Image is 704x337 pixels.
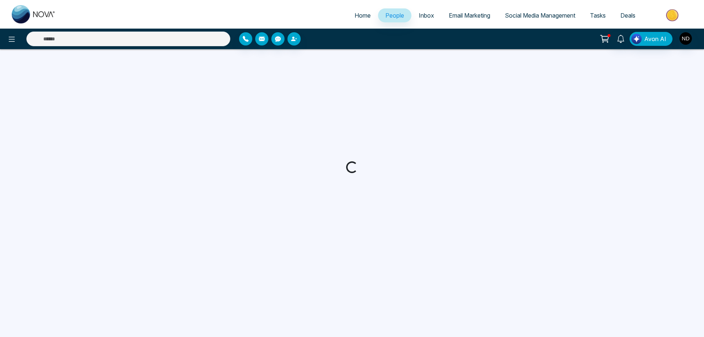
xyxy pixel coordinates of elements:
a: Home [347,8,378,22]
a: Email Marketing [441,8,498,22]
span: Deals [620,12,635,19]
img: User Avatar [679,32,692,45]
span: People [385,12,404,19]
a: People [378,8,411,22]
a: Social Media Management [498,8,583,22]
span: Social Media Management [505,12,575,19]
img: Market-place.gif [646,7,700,23]
span: Tasks [590,12,606,19]
span: Email Marketing [449,12,490,19]
a: Deals [613,8,643,22]
span: Avon AI [644,34,666,43]
button: Avon AI [630,32,672,46]
span: Inbox [419,12,434,19]
a: Tasks [583,8,613,22]
img: Lead Flow [631,34,642,44]
span: Home [355,12,371,19]
a: Inbox [411,8,441,22]
img: Nova CRM Logo [12,5,56,23]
